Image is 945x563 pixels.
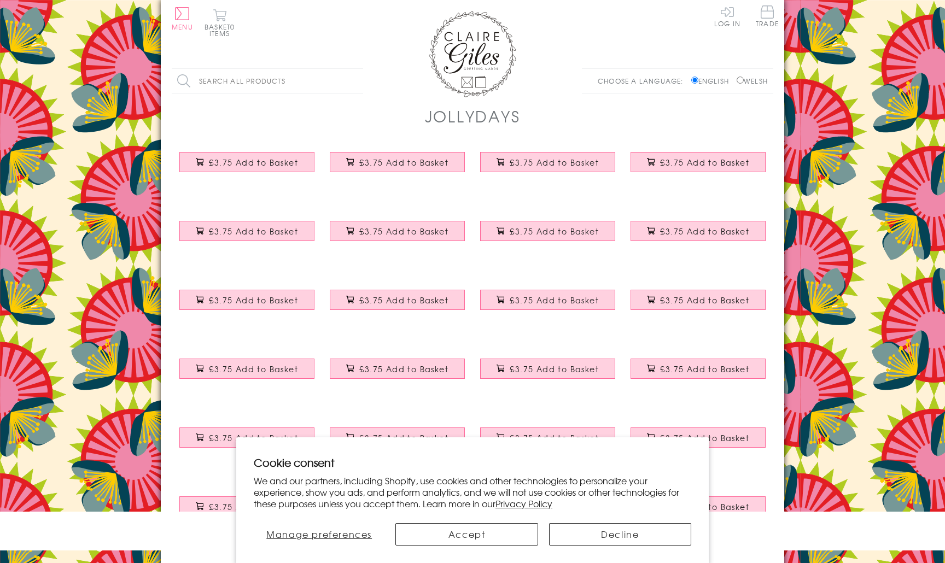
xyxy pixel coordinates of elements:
button: Decline [549,523,691,546]
input: Search all products [172,69,363,93]
a: Christmas Card, Flamingo, Sister, Embellished with pompoms £3.75 Add to Basket [472,419,623,466]
a: Christmas Card, Ohh Christmas Tree! Embellished with a shiny padded star £3.75 Add to Basket [623,144,773,191]
button: £3.75 Add to Basket [631,221,766,241]
a: Privacy Policy [495,497,552,510]
span: 0 items [209,22,235,38]
span: £3.75 Add to Basket [510,226,599,237]
span: £3.75 Add to Basket [510,363,599,374]
a: Christmas Card, Christmas Tree on Car, Embellished with colourful pompoms £3.75 Add to Basket [623,213,773,260]
button: £3.75 Add to Basket [179,152,315,172]
button: £3.75 Add to Basket [179,359,315,379]
span: £3.75 Add to Basket [510,432,599,443]
a: Christmas Card, Christmas Tree, Noel, Embellished with a shiny padded star £3.75 Add to Basket [322,281,472,329]
input: Welsh [737,77,744,84]
span: £3.75 Add to Basket [359,295,448,306]
button: £3.75 Add to Basket [179,427,315,448]
button: £3.75 Add to Basket [631,290,766,310]
span: £3.75 Add to Basket [359,363,448,374]
span: £3.75 Add to Basket [209,226,298,237]
label: Welsh [737,76,768,86]
span: £3.75 Add to Basket [660,226,749,237]
button: £3.75 Add to Basket [330,290,465,310]
a: Christmas Card, Ball of Pink String, from the Cat, Embellished with pompoms £3.75 Add to Basket [322,350,472,397]
span: £3.75 Add to Basket [359,157,448,168]
a: Log In [714,5,740,27]
a: Christmas Card, Presents, From All of Us to All of You, Embellished with pompoms £3.75 Add to Basket [172,419,322,466]
button: £3.75 Add to Basket [480,290,616,310]
button: £3.75 Add to Basket [631,427,766,448]
button: £3.75 Add to Basket [179,221,315,241]
button: £3.75 Add to Basket [480,152,616,172]
button: £3.75 Add to Basket [330,359,465,379]
a: Christmas Card, Gingerbread House, Embellished with colourful pompoms £3.75 Add to Basket [472,281,623,329]
button: £3.75 Add to Basket [330,427,465,448]
span: £3.75 Add to Basket [209,432,298,443]
span: £3.75 Add to Basket [660,363,749,374]
a: Christmas Card, Christmas Stocking, Joy, Embellished with colourful pompoms £3.75 Add to Basket [623,281,773,329]
button: £3.75 Add to Basket [330,152,465,172]
button: £3.75 Add to Basket [179,496,315,517]
button: Manage preferences [254,523,384,546]
span: £3.75 Add to Basket [209,157,298,168]
a: Christmas Card, Merry Christmas, Pine Cone, Embellished with colourful pompoms £3.75 Add to Basket [172,281,322,329]
span: £3.75 Add to Basket [209,295,298,306]
span: £3.75 Add to Basket [359,226,448,237]
a: Christmas Card, Baby Happy 1st Christmas, Embellished with colourful pompoms £3.75 Add to Basket [172,350,322,397]
label: English [691,76,734,86]
button: Accept [395,523,538,546]
span: Menu [172,22,193,32]
a: Christmas Card, Flamingo, Joueux Noel, Embellished with colourful pompoms £3.75 Add to Basket [322,144,472,191]
a: Christmas Card, Season's Greetings, Embellished with a shiny padded star £3.75 Add to Basket [172,213,322,260]
a: Christmas Card, Pile of Presents, Brother, Embellished with pompoms £3.75 Add to Basket [623,419,773,466]
h1: JollyDays [425,105,521,127]
span: Trade [756,5,779,27]
button: £3.75 Add to Basket [631,359,766,379]
span: £3.75 Add to Basket [660,157,749,168]
button: £3.75 Add to Basket [480,359,616,379]
a: Christmas Card, Unicorn Sleigh, Lovely Daughter, Embellished with pompoms £3.75 Add to Basket [322,419,472,466]
p: We and our partners, including Shopify, use cookies and other technologies to personalize your ex... [254,475,691,509]
button: £3.75 Add to Basket [480,427,616,448]
a: Christmas Card, Unicorn Sleigh, Embellished with colourful pompoms £3.75 Add to Basket [472,213,623,260]
a: Christmas Card, Pile of School Books, Top Teacher, Embellished with pompoms £3.75 Add to Basket [623,350,773,397]
button: Menu [172,7,193,30]
a: Christmas Card, Santa on the Bus, Embellished with colourful pompoms £3.75 Add to Basket [172,144,322,191]
span: £3.75 Add to Basket [660,432,749,443]
h2: Cookie consent [254,455,691,470]
span: £3.75 Add to Basket [209,501,298,512]
span: £3.75 Add to Basket [510,295,599,306]
span: £3.75 Add to Basket [660,295,749,306]
span: £3.75 Add to Basket [510,157,599,168]
a: Christmas Card, Dog in the back of a Car, from the Dog, Embellished with pompoms £3.75 Add to Basket [472,350,623,397]
button: Basket0 items [205,9,235,37]
p: Choose a language: [598,76,689,86]
input: English [691,77,698,84]
span: £3.75 Add to Basket [359,432,448,443]
img: Claire Giles Greetings Cards [429,11,516,97]
button: £3.75 Add to Basket [330,221,465,241]
a: Christmas Card, Pile of Presents, Embellished with colourful pompoms £3.75 Add to Basket [472,144,623,191]
button: £3.75 Add to Basket [179,290,315,310]
a: Christmas Card, Pineapple and Pompoms, Embellished with colourful pompoms £3.75 Add to Basket [322,213,472,260]
button: £3.75 Add to Basket [631,152,766,172]
input: Search [352,69,363,93]
a: Christmas Card, Snow Globe, Mummy Happy Christmas, Embellished with pompoms £3.75 Add to Basket [172,488,322,535]
span: £3.75 Add to Basket [209,363,298,374]
button: £3.75 Add to Basket [480,221,616,241]
span: Manage preferences [266,527,372,541]
a: Trade [756,5,779,29]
